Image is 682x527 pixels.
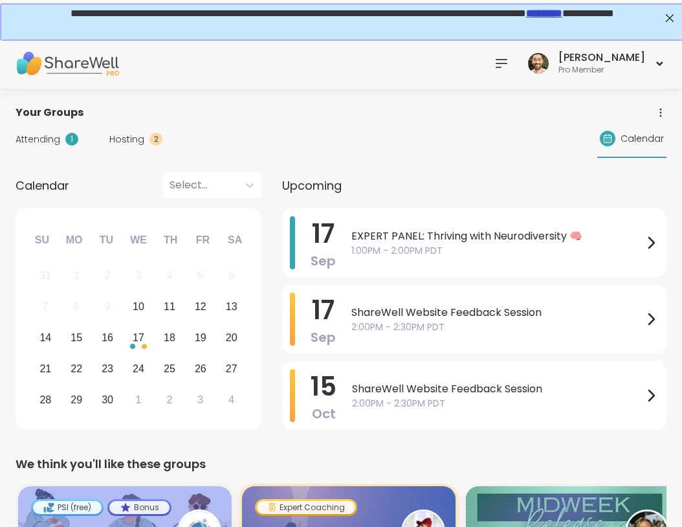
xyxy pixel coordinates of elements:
div: 25 [164,360,175,377]
div: Pro Member [558,65,645,76]
div: 15 [71,329,82,346]
div: Choose Wednesday, October 1st, 2025 [125,386,153,414]
div: 9 [105,298,111,315]
div: Choose Saturday, September 27th, 2025 [217,355,245,383]
div: Choose Sunday, September 21st, 2025 [32,355,60,383]
div: We think you'll like these groups [16,455,666,473]
div: 2 [166,391,172,409]
div: 4 [166,267,172,284]
div: 23 [102,360,113,377]
span: 1:00PM - 2:00PM PDT [351,244,643,258]
div: Not available Saturday, September 6th, 2025 [217,262,245,290]
span: 2:00PM - 2:30PM PDT [351,320,643,334]
div: Choose Sunday, September 14th, 2025 [32,324,60,352]
div: 24 [133,360,144,377]
span: Hosting [109,133,144,146]
div: 16 [102,329,113,346]
div: 30 [102,391,113,409]
div: 13 [226,298,237,315]
span: EXPERT PANEL: Thriving with Neurodiversity 🧠 [351,229,643,244]
div: 12 [195,298,206,315]
span: ShareWell Website Feedback Session [352,381,643,397]
div: 1 [65,133,78,146]
div: 31 [39,267,51,284]
div: Fr [188,226,217,254]
div: Not available Sunday, September 7th, 2025 [32,293,60,321]
div: Choose Wednesday, September 10th, 2025 [125,293,153,321]
div: 20 [226,329,237,346]
div: Choose Wednesday, September 17th, 2025 [125,324,153,352]
div: 7 [43,298,49,315]
div: Choose Tuesday, September 16th, 2025 [94,324,122,352]
div: Choose Wednesday, September 24th, 2025 [125,355,153,383]
img: ShareWell Nav Logo [16,41,119,86]
span: Upcoming [282,177,342,194]
span: 17 [312,216,335,252]
span: Attending [16,133,60,146]
div: PSI (free) [33,501,102,514]
div: Choose Saturday, October 4th, 2025 [217,386,245,414]
span: Oct [312,405,336,423]
div: 6 [228,267,234,284]
div: Not available Thursday, September 4th, 2025 [156,262,184,290]
div: Choose Saturday, September 13th, 2025 [217,293,245,321]
div: month 2025-09 [30,260,247,415]
div: Choose Thursday, September 25th, 2025 [156,355,184,383]
div: Not available Monday, September 8th, 2025 [63,293,91,321]
div: 17 [133,329,144,346]
div: 26 [195,360,206,377]
span: Calendar [621,132,664,146]
div: Not available Sunday, August 31st, 2025 [32,262,60,290]
div: 14 [39,329,51,346]
span: Sep [311,252,336,270]
div: 2 [105,267,111,284]
div: Choose Monday, September 22nd, 2025 [63,355,91,383]
span: 17 [312,292,335,328]
span: 2:00PM - 2:30PM PDT [352,397,643,410]
div: 1 [74,267,80,284]
div: 19 [195,329,206,346]
div: 21 [39,360,51,377]
div: Choose Friday, September 12th, 2025 [186,293,214,321]
div: Not available Tuesday, September 9th, 2025 [94,293,122,321]
div: Not available Tuesday, September 2nd, 2025 [94,262,122,290]
div: 22 [71,360,82,377]
div: Choose Sunday, September 28th, 2025 [32,386,60,414]
div: Choose Monday, September 15th, 2025 [63,324,91,352]
div: Not available Monday, September 1st, 2025 [63,262,91,290]
div: Choose Saturday, September 20th, 2025 [217,324,245,352]
div: Choose Friday, September 19th, 2025 [186,324,214,352]
div: Choose Friday, September 26th, 2025 [186,355,214,383]
div: Bonus [109,501,170,514]
div: 3 [197,391,203,409]
div: 28 [39,391,51,409]
div: Choose Thursday, October 2nd, 2025 [156,386,184,414]
div: Choose Thursday, September 11th, 2025 [156,293,184,321]
div: Expert Coaching [257,501,355,514]
div: Choose Tuesday, September 30th, 2025 [94,386,122,414]
div: Th [157,226,185,254]
div: 2 [149,133,162,146]
div: We [124,226,153,254]
div: Choose Friday, October 3rd, 2025 [186,386,214,414]
span: ShareWell Website Feedback Session [351,305,643,320]
div: 18 [164,329,175,346]
div: Choose Tuesday, September 23rd, 2025 [94,355,122,383]
div: Choose Monday, September 29th, 2025 [63,386,91,414]
span: Your Groups [16,105,83,120]
div: 4 [228,391,234,409]
div: Not available Friday, September 5th, 2025 [186,262,214,290]
div: 1 [136,391,142,409]
div: 8 [74,298,80,315]
span: 15 [311,368,336,405]
div: 3 [136,267,142,284]
div: Su [28,226,56,254]
div: 27 [226,360,237,377]
div: 11 [164,298,175,315]
span: Sep [311,328,336,346]
img: brett [528,53,549,74]
div: [PERSON_NAME] [558,50,645,65]
div: Choose Thursday, September 18th, 2025 [156,324,184,352]
div: Tu [92,226,120,254]
div: 5 [197,267,203,284]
